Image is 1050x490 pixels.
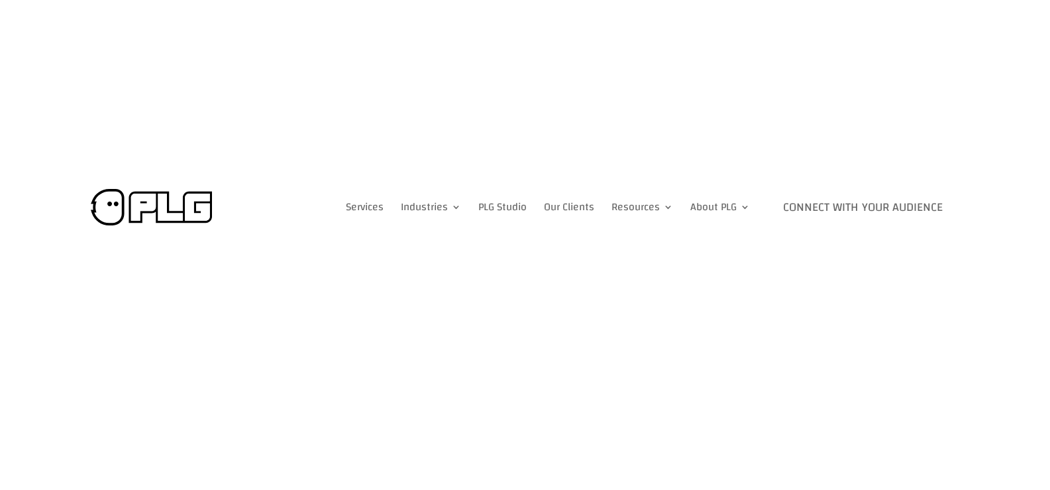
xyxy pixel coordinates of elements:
[478,189,527,225] a: PLG Studio
[401,189,461,225] a: Industries
[346,189,384,225] a: Services
[611,189,673,225] a: Resources
[544,189,594,225] a: Our Clients
[767,189,959,225] a: Connect with Your Audience
[690,189,750,225] a: About PLG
